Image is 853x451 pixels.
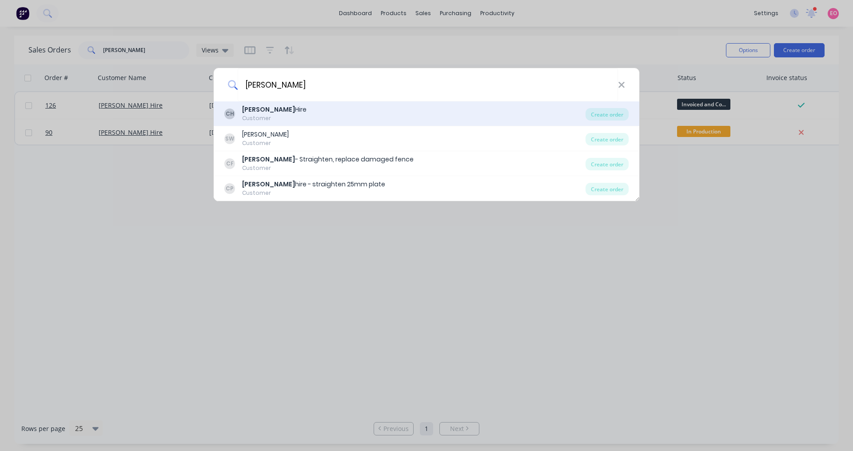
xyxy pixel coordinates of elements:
[242,155,414,164] div: - Straighten, replace damaged fence
[242,105,307,114] div: Hire
[242,114,307,122] div: Customer
[586,158,629,170] div: Create order
[586,183,629,195] div: Create order
[224,183,235,194] div: CP
[238,68,618,101] input: Enter a customer name to create a new order...
[242,130,289,139] div: [PERSON_NAME]
[242,105,295,114] b: [PERSON_NAME]
[242,180,295,189] b: [PERSON_NAME]
[242,164,414,172] div: Customer
[224,158,235,169] div: CF
[586,133,629,145] div: Create order
[586,108,629,121] div: Create order
[242,189,385,197] div: Customer
[242,155,295,164] b: [PERSON_NAME]
[224,133,235,144] div: SW
[242,180,385,189] div: hire - straighten 25mm plate
[242,139,289,147] div: Customer
[224,109,235,119] div: CH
